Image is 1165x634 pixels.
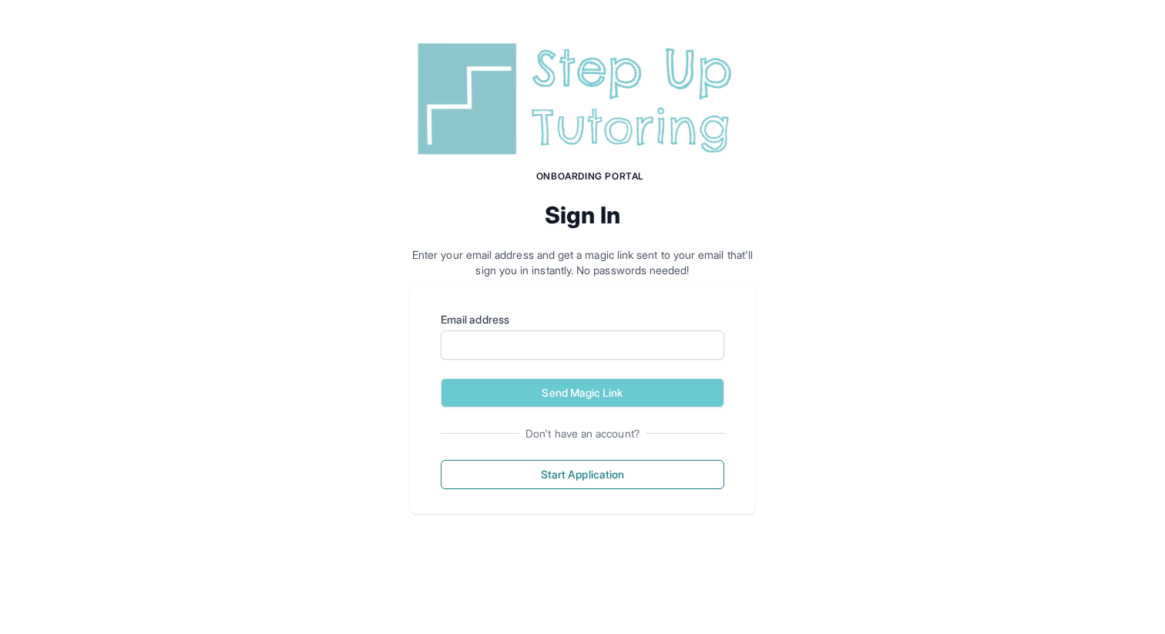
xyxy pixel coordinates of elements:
[441,312,724,327] label: Email address
[425,170,755,183] h1: Onboarding Portal
[410,247,755,278] p: Enter your email address and get a magic link sent to your email that'll sign you in instantly. N...
[441,378,724,408] button: Send Magic Link
[410,201,755,229] h2: Sign In
[441,460,724,489] button: Start Application
[410,37,755,161] img: Step Up Tutoring horizontal logo
[519,426,646,441] span: Don't have an account?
